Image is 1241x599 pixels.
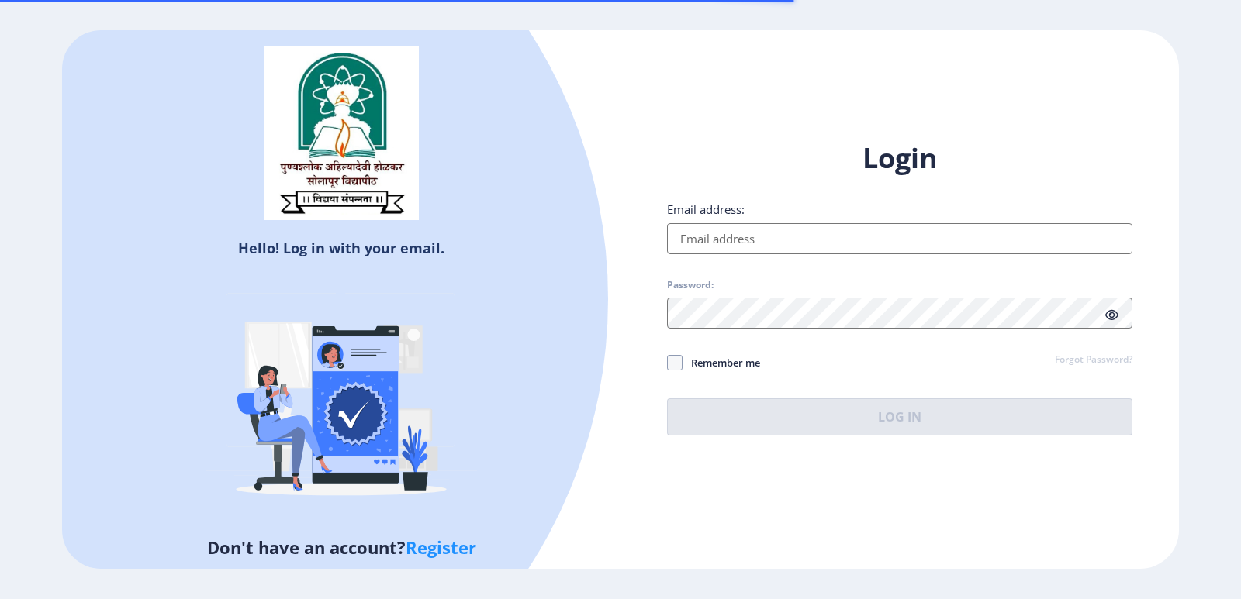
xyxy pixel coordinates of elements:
h1: Login [667,139,1132,177]
label: Email address: [667,201,745,217]
img: sulogo.png [264,46,419,221]
label: Password: [667,279,714,291]
h5: Don't have an account? [74,535,609,559]
button: Log In [667,398,1132,435]
a: Forgot Password? [1055,353,1132,367]
img: Verified-rafiki.svg [206,263,477,535]
a: Register [406,535,476,559]
input: Email address [667,223,1132,254]
span: Remember me [683,353,760,372]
